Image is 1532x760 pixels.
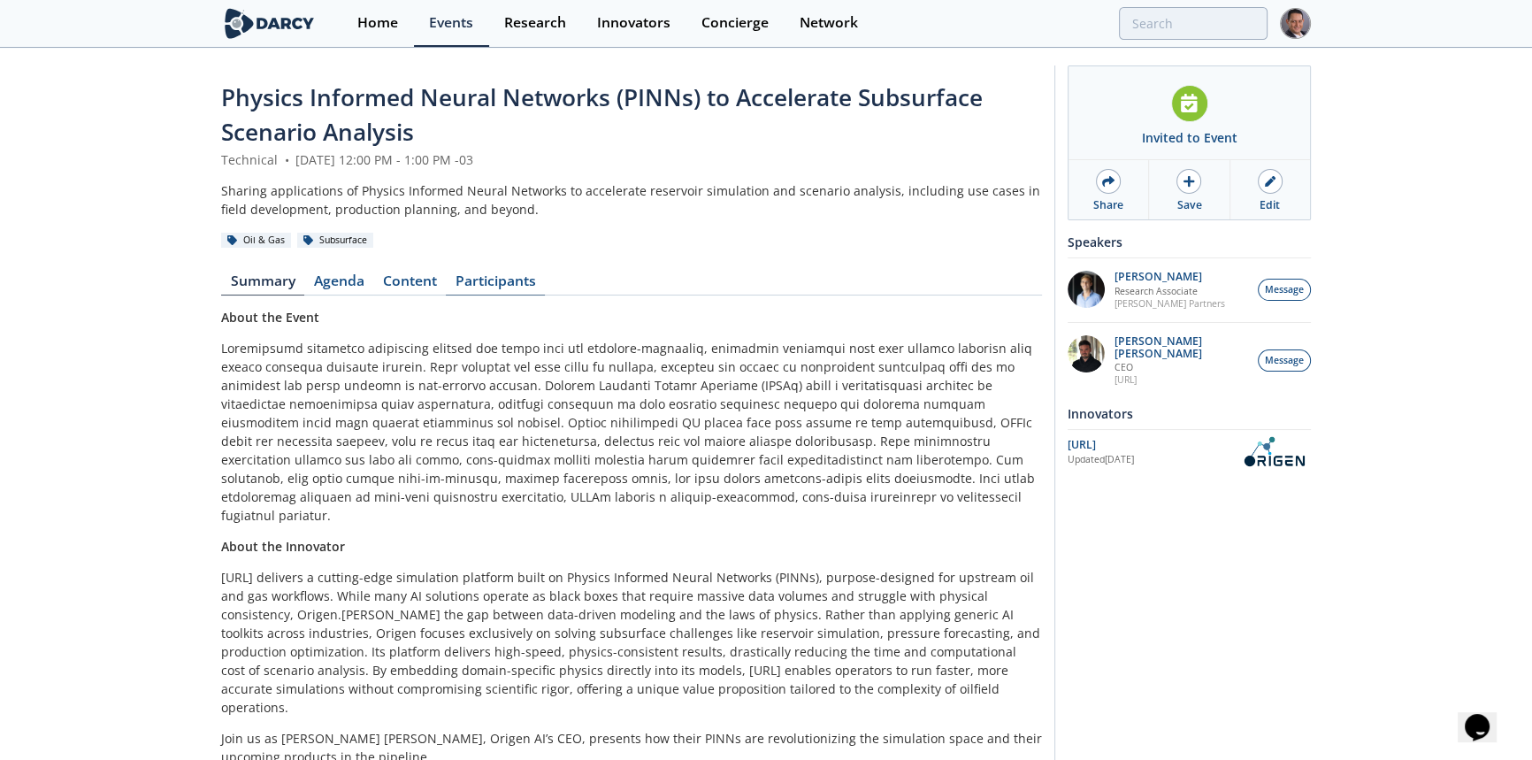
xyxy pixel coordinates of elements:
[1068,271,1105,308] img: 1EXUV5ipS3aUf9wnAL7U
[1119,7,1268,40] input: Advanced Search
[1115,271,1225,283] p: [PERSON_NAME]
[1258,349,1311,372] button: Message
[1237,436,1311,467] img: OriGen.AI
[446,274,545,296] a: Participants
[1265,354,1304,368] span: Message
[1093,197,1123,213] div: Share
[221,181,1042,219] div: Sharing applications of Physics Informed Neural Networks to accelerate reservoir simulation and s...
[221,568,1042,717] p: [URL] delivers a cutting-edge simulation platform built on Physics Informed Neural Networks (PINN...
[221,339,1042,525] p: Loremipsumd sitametco adipiscing elitsed doe tempo inci utl etdolore-magnaaliq, enimadmin veniamq...
[1115,297,1225,310] p: [PERSON_NAME] Partners
[1230,160,1310,219] a: Edit
[373,274,446,296] a: Content
[221,150,1042,169] div: Technical [DATE] 12:00 PM - 1:00 PM -03
[1176,197,1201,213] div: Save
[221,274,304,296] a: Summary
[1260,197,1280,213] div: Edit
[221,8,318,39] img: logo-wide.svg
[701,16,769,30] div: Concierge
[221,538,345,555] strong: About the Innovator
[1458,689,1514,742] iframe: chat widget
[1115,361,1249,373] p: CEO
[1068,437,1237,453] div: [URL]
[1068,226,1311,257] div: Speakers
[1258,279,1311,301] button: Message
[1115,335,1249,360] p: [PERSON_NAME] [PERSON_NAME]
[357,16,398,30] div: Home
[1068,398,1311,429] div: Innovators
[1115,373,1249,386] p: [URL]
[1068,453,1237,467] div: Updated [DATE]
[297,233,373,249] div: Subsurface
[1068,335,1105,372] img: 20112e9a-1f67-404a-878c-a26f1c79f5da
[504,16,566,30] div: Research
[221,233,291,249] div: Oil & Gas
[800,16,858,30] div: Network
[597,16,670,30] div: Innovators
[1265,283,1304,297] span: Message
[1068,436,1311,467] a: [URL] Updated[DATE] OriGen.AI
[1115,285,1225,297] p: Research Associate
[1280,8,1311,39] img: Profile
[281,151,292,168] span: •
[304,274,373,296] a: Agenda
[1142,128,1237,147] div: Invited to Event
[429,16,473,30] div: Events
[221,81,983,148] span: Physics Informed Neural Networks (PINNs) to Accelerate Subsurface Scenario Analysis
[221,309,319,326] strong: About the Event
